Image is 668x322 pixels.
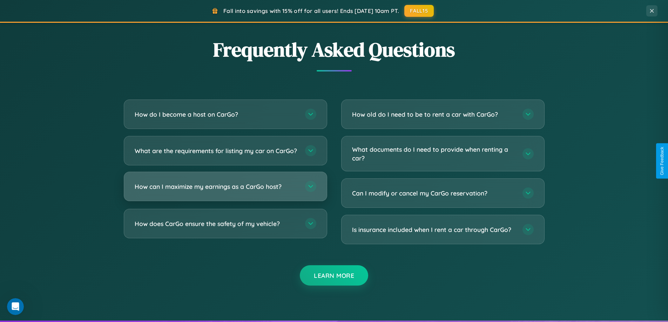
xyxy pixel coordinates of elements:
[352,189,515,198] h3: Can I modify or cancel my CarGo reservation?
[7,298,24,315] iframe: Intercom live chat
[135,146,298,155] h3: What are the requirements for listing my car on CarGo?
[223,7,399,14] span: Fall into savings with 15% off for all users! Ends [DATE] 10am PT.
[352,225,515,234] h3: Is insurance included when I rent a car through CarGo?
[404,5,434,17] button: FALL15
[352,145,515,162] h3: What documents do I need to provide when renting a car?
[660,147,664,175] div: Give Feedback
[135,110,298,119] h3: How do I become a host on CarGo?
[135,219,298,228] h3: How does CarGo ensure the safety of my vehicle?
[124,36,545,63] h2: Frequently Asked Questions
[135,182,298,191] h3: How can I maximize my earnings as a CarGo host?
[300,265,368,286] button: Learn More
[352,110,515,119] h3: How old do I need to be to rent a car with CarGo?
